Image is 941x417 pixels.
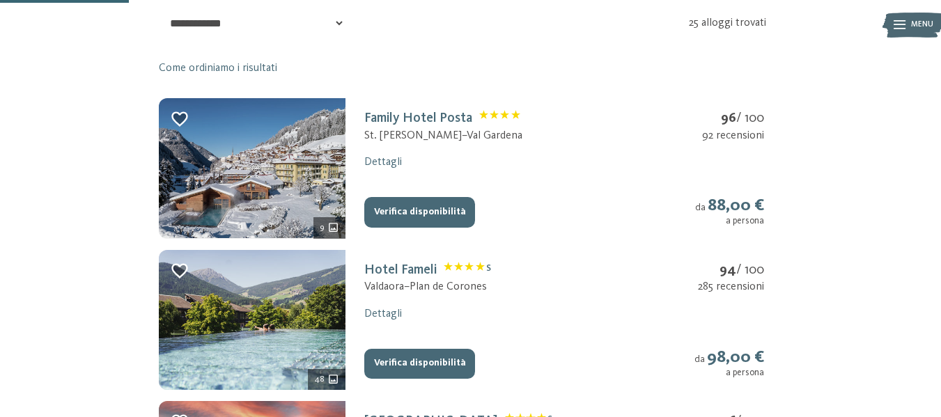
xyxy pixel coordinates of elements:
[695,216,764,227] div: a persona
[327,221,339,233] svg: 9 ulteriori immagini
[707,349,764,366] strong: 98,00 €
[444,262,491,279] span: Classificazione: 4 stelle S
[721,111,736,125] strong: 96
[689,15,781,31] div: 25 alloggi trovati
[479,110,520,127] span: Classificazione: 4 stelle
[364,128,522,143] div: St. [PERSON_NAME] – Val Gardena
[364,111,520,125] a: Family Hotel PostaClassificazione: 4 stelle
[364,308,402,320] a: Dettagli
[313,217,346,239] div: 9 ulteriori immagini
[702,128,764,143] div: 92 recensioni
[170,261,190,281] div: Aggiungi ai preferiti
[708,197,764,214] strong: 88,00 €
[694,347,764,379] div: da
[364,279,490,294] div: Valdaora – Plan de Corones
[159,98,346,238] img: mss_renderimg.php
[364,197,475,228] button: Verifica disponibilità
[159,250,346,391] img: Hotel Fameli Sommer
[170,109,190,129] div: Aggiungi ai preferiti
[327,373,339,385] svg: 48 ulteriori immagini
[308,369,346,391] div: 48 ulteriori immagini
[694,368,764,379] div: a persona
[159,61,277,76] a: Come ordiniamo i risultati
[702,109,764,128] div: / 100
[364,349,475,379] button: Verifica disponibilità
[698,261,764,280] div: / 100
[486,264,491,273] span: S
[364,157,402,168] a: Dettagli
[320,221,325,234] span: 9
[698,279,764,294] div: 285 recensioni
[314,373,325,386] span: 48
[695,196,764,228] div: da
[364,263,490,277] a: Hotel FameliClassificazione: 4 stelle S
[720,263,736,277] strong: 94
